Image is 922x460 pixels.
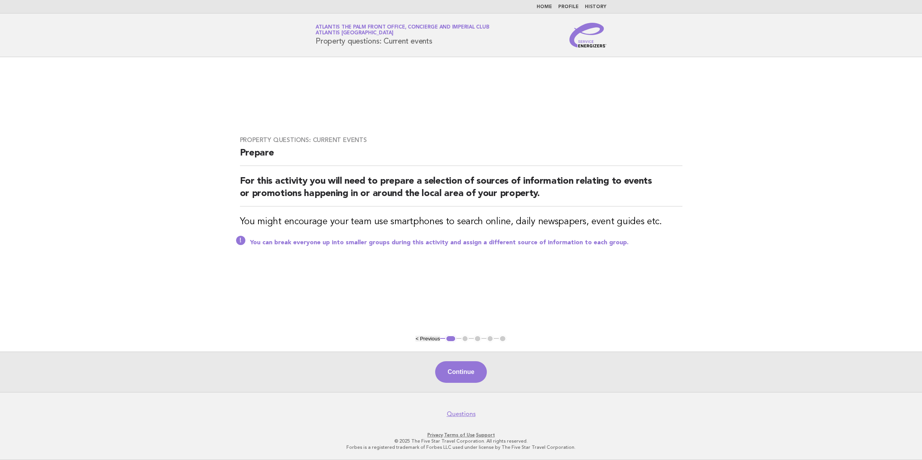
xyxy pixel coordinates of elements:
h2: Prepare [240,147,682,166]
h3: Property questions: Current events [240,136,682,144]
a: History [585,5,606,9]
p: You can break everyone up into smaller groups during this activity and assign a different source ... [250,239,682,247]
button: Continue [435,361,486,383]
p: · · [225,432,697,438]
a: Home [537,5,552,9]
a: Atlantis The Palm Front Office, Concierge and Imperial ClubAtlantis [GEOGRAPHIC_DATA] [316,25,489,36]
h2: For this activity you will need to prepare a selection of sources of information relating to even... [240,175,682,206]
h1: Property questions: Current events [316,25,489,45]
a: Questions [447,410,476,418]
img: Service Energizers [569,23,606,47]
p: © 2025 The Five Star Travel Corporation. All rights reserved. [225,438,697,444]
p: Forbes is a registered trademark of Forbes LLC used under license by The Five Star Travel Corpora... [225,444,697,450]
button: < Previous [415,336,440,342]
span: Atlantis [GEOGRAPHIC_DATA] [316,31,393,36]
a: Privacy [427,432,443,438]
button: 1 [445,335,456,343]
a: Support [476,432,495,438]
a: Terms of Use [444,432,475,438]
h3: You might encourage your team use smartphones to search online, daily newspapers, event guides etc. [240,216,682,228]
a: Profile [558,5,579,9]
